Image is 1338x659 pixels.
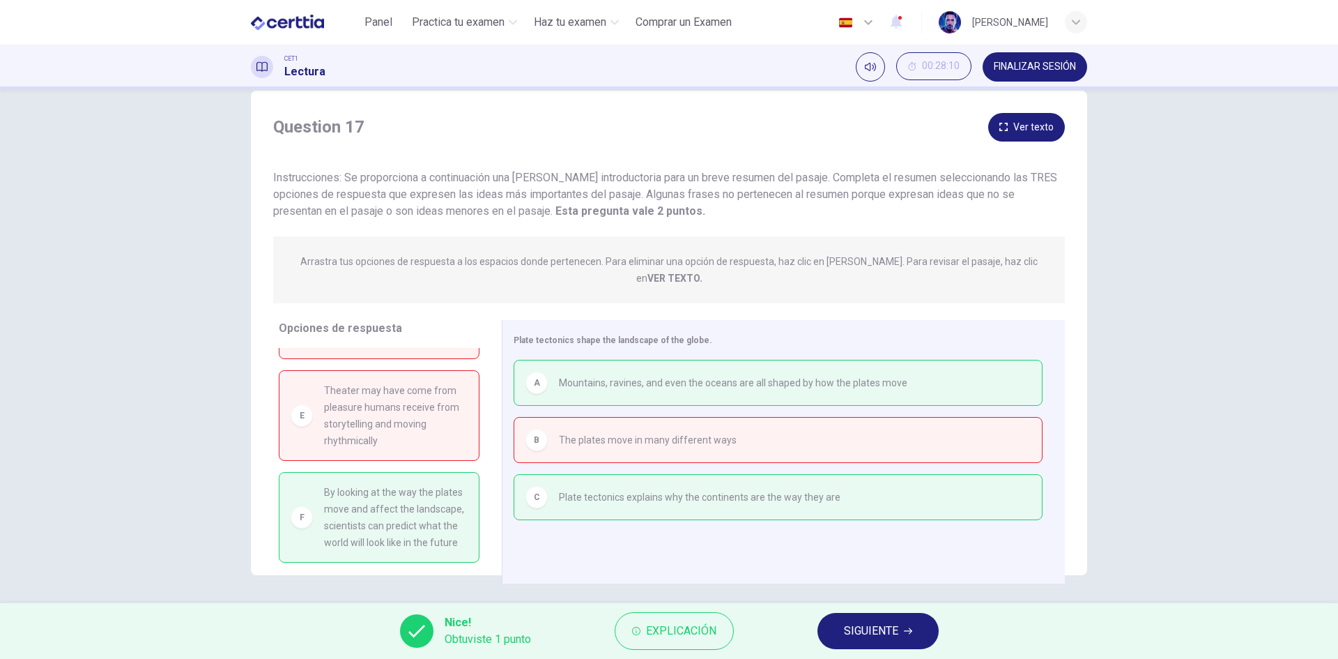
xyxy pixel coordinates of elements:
span: CET1 [284,54,298,63]
span: By looking at the way the plates move and affect the landscape, scientists can predict what the w... [324,484,468,551]
strong: Esta pregunta vale 2 puntos. [553,204,705,218]
button: 00:28:10 [896,52,971,80]
span: Haz tu examen [534,14,606,31]
span: 00:28:10 [922,61,960,72]
h1: Lectura [284,63,325,80]
button: Practica tu examen [406,10,523,35]
div: E [291,404,313,427]
span: Instrucciones: Se proporciona a continuación una [PERSON_NAME] introductoria para un breve resume... [273,171,1057,218]
span: Plate tectonics shape the landscape of the globe. [514,335,712,345]
div: C [525,486,548,508]
img: CERTTIA logo [251,8,324,36]
div: A [525,372,548,394]
span: Practica tu examen [412,14,505,31]
div: B [525,429,548,451]
button: Ver texto [988,113,1065,142]
div: F [291,506,313,529]
span: Obtuviste 1 punto [445,631,531,648]
span: Theater may have come from pleasure humans receive from storytelling and moving rhythmically [324,382,468,449]
button: Panel [356,10,401,35]
p: Arrastra tus opciones de respuesta a los espacios donde pertenecen. Para eliminar una opción de r... [300,256,1038,284]
span: Panel [364,14,392,31]
strong: VER TEXTO. [647,273,702,284]
span: FINALIZAR SESIÓN [994,61,1076,73]
button: Comprar un Examen [630,10,737,35]
span: Mountains, ravines, and even the oceans are all shaped by how the plates move [559,374,907,391]
button: Explicación [615,612,734,650]
a: CERTTIA logo [251,8,356,36]
span: The plates move in many different ways [559,432,737,448]
span: SIGUIENTE [844,621,898,641]
span: Comprar un Examen [636,14,732,31]
button: SIGUIENTE [817,613,939,649]
h4: Question 17 [273,116,364,138]
span: Opciones de respuesta [279,321,402,335]
div: Ocultar [896,52,971,82]
div: [PERSON_NAME] [972,14,1048,31]
span: Explicación [646,621,716,641]
span: Nice! [445,614,531,631]
button: FINALIZAR SESIÓN [983,52,1087,82]
img: Profile picture [939,11,961,33]
img: es [837,17,854,28]
button: Haz tu examen [528,10,624,35]
div: Silenciar [856,52,885,82]
span: Plate tectonics explains why the continents are the way they are [559,489,840,506]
